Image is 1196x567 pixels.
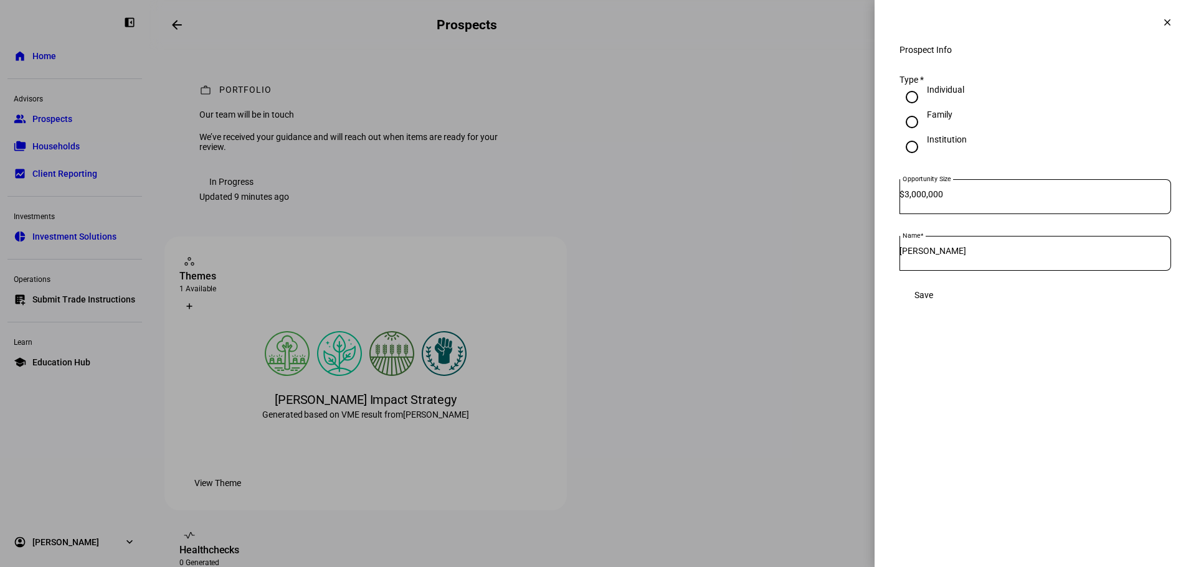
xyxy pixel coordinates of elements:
[1162,17,1173,28] mat-icon: clear
[903,175,951,182] mat-label: Opportunity Size
[914,290,933,300] span: Save
[927,85,964,95] div: Individual
[899,189,904,199] span: $
[899,75,1171,85] div: Type *
[927,134,967,144] div: Institution
[903,232,920,239] mat-label: Name
[899,283,948,307] button: Save
[927,110,952,119] div: Family
[899,45,1171,55] div: Prospect Info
